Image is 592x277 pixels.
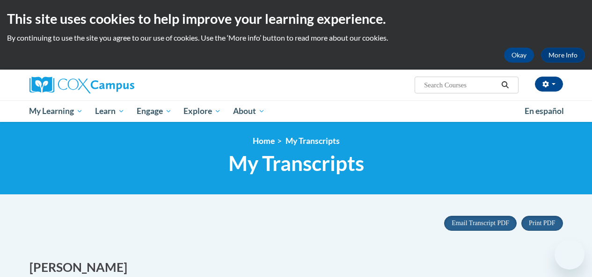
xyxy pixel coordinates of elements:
[253,136,275,146] a: Home
[29,259,289,276] h2: [PERSON_NAME]
[227,100,271,122] a: About
[29,77,198,93] a: Cox Campus
[233,106,265,117] span: About
[89,100,131,122] a: Learn
[555,240,585,270] iframe: Button to launch messaging window
[525,106,564,116] span: En español
[452,220,509,227] span: Email Transcript PDF
[228,151,364,176] span: My Transcripts
[541,48,585,63] a: More Info
[183,106,221,117] span: Explore
[285,136,340,146] span: My Transcripts
[29,106,83,117] span: My Learning
[498,79,512,91] button: Search
[177,100,227,122] a: Explore
[23,100,89,122] a: My Learning
[131,100,178,122] a: Engage
[29,77,134,93] img: Cox Campus
[535,77,563,92] button: Account Settings
[95,106,124,117] span: Learn
[137,106,172,117] span: Engage
[519,101,570,121] a: En español
[7,9,585,28] h2: This site uses cookies to help improve your learning experience.
[423,79,498,91] input: Search Courses
[444,216,517,231] button: Email Transcript PDF
[7,33,585,43] p: By continuing to use the site you agree to our use of cookies. Use the ‘More info’ button to read...
[22,100,570,122] div: Main menu
[504,48,534,63] button: Okay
